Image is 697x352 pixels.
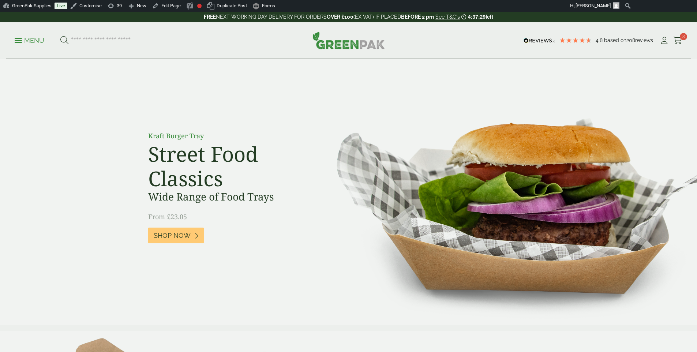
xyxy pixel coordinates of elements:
span: reviews [635,37,653,43]
i: Cart [673,37,682,44]
div: Focus keyphrase not set [197,4,202,8]
img: REVIEWS.io [524,38,555,43]
span: [PERSON_NAME] [576,3,611,8]
p: Kraft Burger Tray [148,131,313,141]
img: GreenPak Supplies [312,31,385,49]
i: My Account [660,37,669,44]
h2: Street Food Classics [148,142,313,191]
span: 4.8 [596,37,604,43]
span: 208 [626,37,635,43]
strong: BEFORE 2 pm [401,14,434,20]
span: Based on [604,37,626,43]
span: Shop Now [154,232,191,240]
span: From £23.05 [148,212,187,221]
a: Shop Now [148,228,204,243]
a: 3 [673,35,682,46]
img: Street Food Classics [314,59,697,325]
a: Menu [15,36,44,44]
strong: FREE [204,14,216,20]
a: Live [55,3,67,9]
span: 3 [680,33,687,40]
span: left [486,14,493,20]
h3: Wide Range of Food Trays [148,191,313,203]
strong: OVER £100 [327,14,353,20]
div: 4.79 Stars [559,37,592,44]
p: Menu [15,36,44,45]
span: 4:37:29 [468,14,486,20]
a: See T&C's [435,14,460,20]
